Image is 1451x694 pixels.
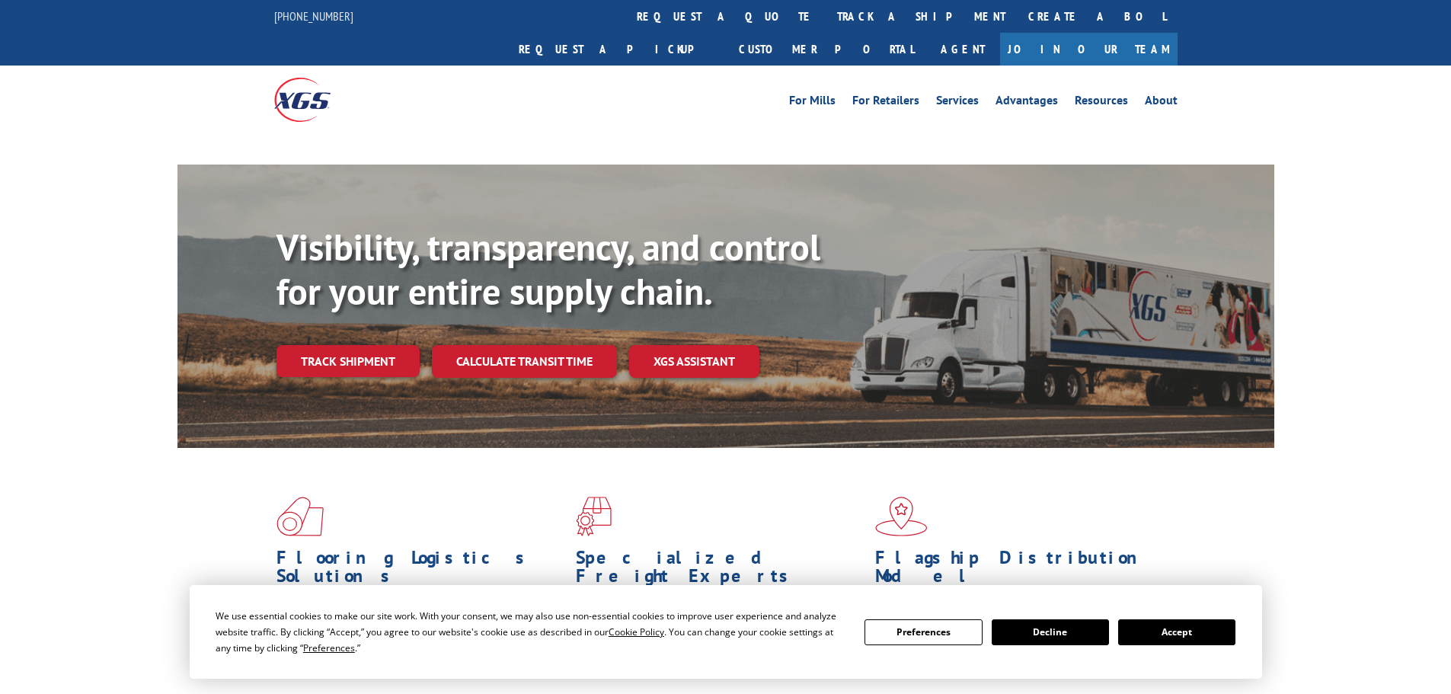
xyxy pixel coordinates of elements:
[727,33,925,66] a: Customer Portal
[996,94,1058,111] a: Advantages
[875,497,928,536] img: xgs-icon-flagship-distribution-model-red
[992,619,1109,645] button: Decline
[276,345,420,377] a: Track shipment
[1075,94,1128,111] a: Resources
[1000,33,1178,66] a: Join Our Team
[576,497,612,536] img: xgs-icon-focused-on-flooring-red
[190,585,1262,679] div: Cookie Consent Prompt
[609,625,664,638] span: Cookie Policy
[276,497,324,536] img: xgs-icon-total-supply-chain-intelligence-red
[276,223,820,315] b: Visibility, transparency, and control for your entire supply chain.
[875,548,1163,593] h1: Flagship Distribution Model
[274,8,353,24] a: [PHONE_NUMBER]
[276,548,564,593] h1: Flooring Logistics Solutions
[925,33,1000,66] a: Agent
[852,94,919,111] a: For Retailers
[303,641,355,654] span: Preferences
[789,94,836,111] a: For Mills
[1118,619,1235,645] button: Accept
[216,608,846,656] div: We use essential cookies to make our site work. With your consent, we may also use non-essential ...
[507,33,727,66] a: Request a pickup
[629,345,759,378] a: XGS ASSISTANT
[576,548,864,593] h1: Specialized Freight Experts
[432,345,617,378] a: Calculate transit time
[936,94,979,111] a: Services
[1145,94,1178,111] a: About
[865,619,982,645] button: Preferences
